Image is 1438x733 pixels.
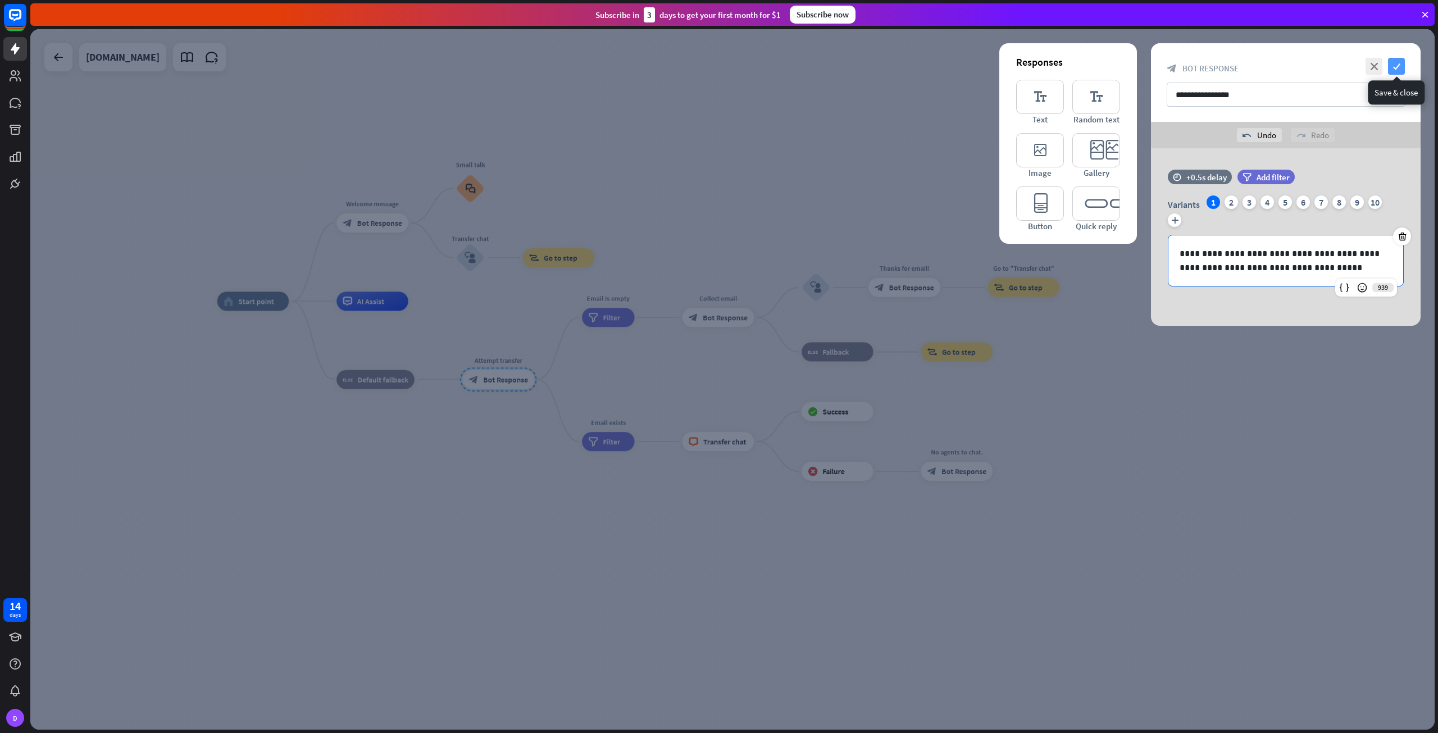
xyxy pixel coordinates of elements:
div: 2 [1225,195,1238,209]
div: 5 [1278,195,1292,209]
button: Open LiveChat chat widget [9,4,43,38]
i: plus [1168,213,1181,227]
i: time [1173,173,1181,181]
a: 14 days [3,598,27,622]
div: Subscribe now [790,6,855,24]
div: D [6,709,24,727]
div: 3 [1243,195,1256,209]
span: Bot Response [1182,63,1239,74]
div: 8 [1332,195,1346,209]
i: undo [1243,131,1252,140]
div: Undo [1237,128,1282,142]
div: days [10,611,21,619]
i: check [1388,58,1405,75]
div: +0.5s delay [1186,172,1227,183]
div: 14 [10,601,21,611]
i: block_bot_response [1167,63,1177,74]
div: 1 [1207,195,1220,209]
span: Variants [1168,199,1200,210]
div: 4 [1260,195,1274,209]
i: filter [1243,173,1252,181]
div: Subscribe in days to get your first month for $1 [595,7,781,22]
div: 10 [1368,195,1382,209]
div: Redo [1291,128,1335,142]
span: Add filter [1257,172,1290,183]
i: redo [1296,131,1305,140]
div: 7 [1314,195,1328,209]
div: 6 [1296,195,1310,209]
i: close [1366,58,1382,75]
div: 9 [1350,195,1364,209]
div: 3 [644,7,655,22]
